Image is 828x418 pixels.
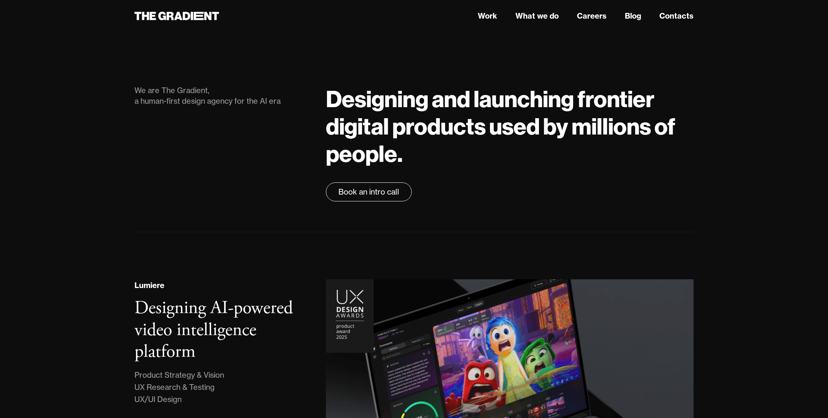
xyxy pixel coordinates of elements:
h3: Designing AI-powered video intelligence platform [134,296,293,363]
a: What we do [515,10,559,22]
a: Careers [577,10,607,22]
div: We are The Gradient, a human-first design agency for the AI era [134,85,311,106]
a: Book an intro call [326,182,412,201]
div: Product Strategy & Vision UX Research & Testing UX/UI Design [134,369,224,405]
a: Work [478,10,497,22]
a: Blog [625,10,641,22]
h1: Designing and launching frontier digital products used by millions of people. [326,85,694,167]
a: Contacts [659,10,694,22]
div: Lumiere [134,280,164,291]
